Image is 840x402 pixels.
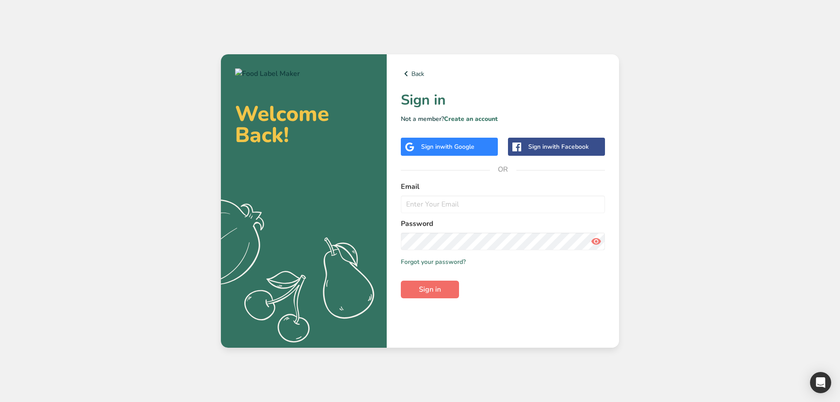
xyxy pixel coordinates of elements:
label: Password [401,218,605,229]
button: Sign in [401,281,459,298]
p: Not a member? [401,114,605,124]
a: Back [401,68,605,79]
a: Create an account [444,115,498,123]
span: with Facebook [547,143,589,151]
input: Enter Your Email [401,195,605,213]
span: Sign in [419,284,441,295]
div: Open Intercom Messenger [810,372,831,393]
h2: Welcome Back! [235,103,373,146]
a: Forgot your password? [401,257,466,267]
label: Email [401,181,605,192]
h1: Sign in [401,90,605,111]
img: Food Label Maker [235,68,300,79]
span: OR [490,156,516,183]
span: with Google [440,143,474,151]
div: Sign in [421,142,474,151]
div: Sign in [528,142,589,151]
